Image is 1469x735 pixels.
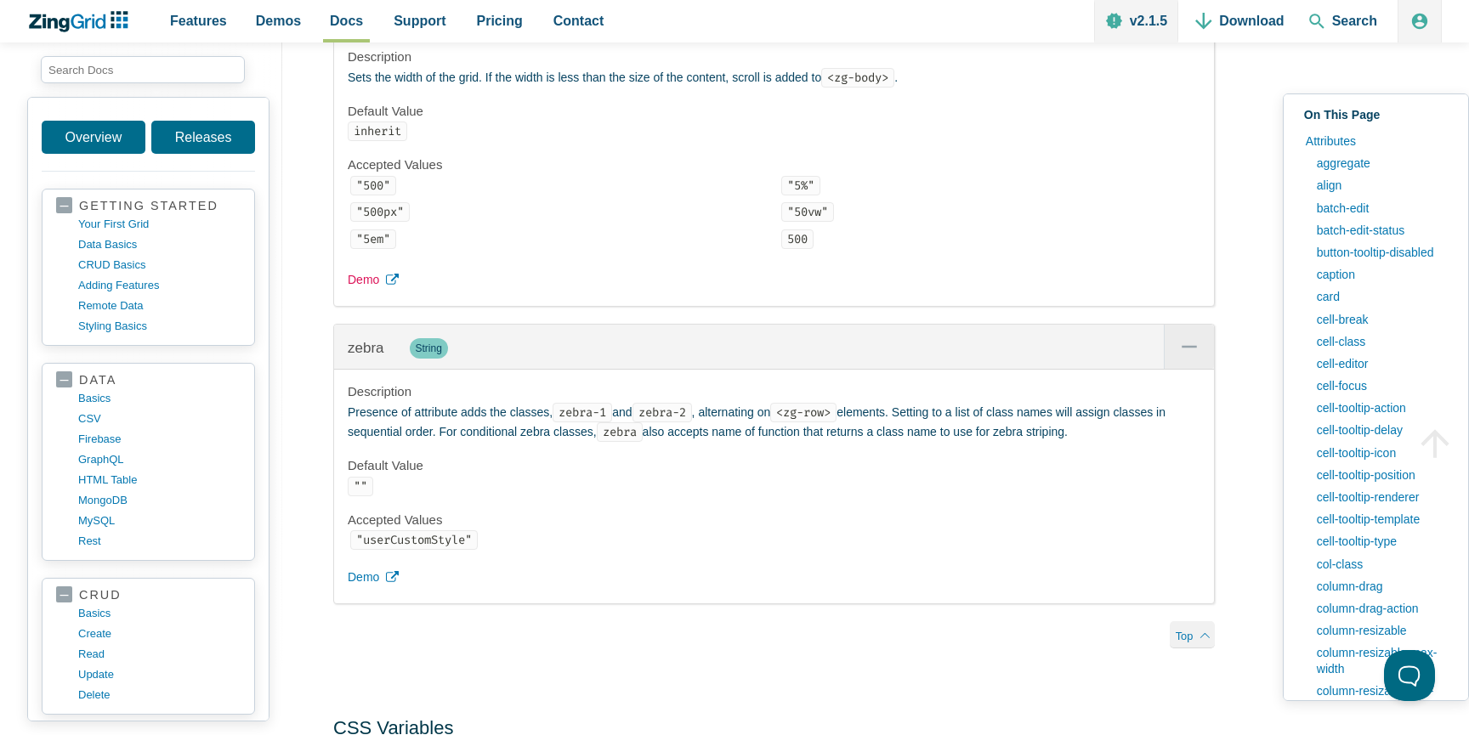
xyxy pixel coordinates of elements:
a: remote data [78,296,241,316]
a: basics [78,388,241,409]
code: inherit [348,122,407,141]
a: CSV [78,409,241,429]
a: styling basics [78,316,241,336]
a: cell-tooltip-type [1308,530,1455,552]
code: <zg-row> [770,403,837,422]
a: GraphQL [78,449,241,470]
span: Pricing [477,9,523,32]
a: your first grid [78,214,241,235]
a: aggregate [1308,152,1455,174]
p: Sets the width of the grid. If the width is less than the size of the content, scroll is added to . [348,68,1200,88]
span: String [410,338,448,359]
a: delete [78,685,241,705]
a: batch-edit [1308,197,1455,219]
a: ZingChart Logo. Click to return to the homepage [27,11,137,32]
a: basics [78,603,241,624]
input: search input [41,56,245,83]
a: CRUD basics [78,255,241,275]
a: HTML table [78,470,241,490]
a: cell-tooltip-renderer [1308,486,1455,508]
a: cell-tooltip-position [1308,464,1455,486]
code: "50vw" [781,202,834,222]
code: "500" [350,176,396,195]
a: rest [78,531,241,551]
code: "" [348,477,373,496]
h4: Default Value [348,457,1200,474]
a: Demo [348,568,1200,588]
a: create [78,624,241,644]
a: Overview [42,121,145,154]
a: data basics [78,235,241,255]
a: align [1308,174,1455,196]
code: 500 [781,229,814,249]
h4: Accepted Values [348,512,1200,529]
a: cell-editor [1308,353,1455,375]
a: column-drag-action [1308,597,1455,619]
span: Features [170,9,227,32]
a: button-tooltip-disabled [1308,241,1455,263]
span: Docs [330,9,363,32]
span: Demo [348,270,379,291]
span: Demo [348,568,379,588]
a: update [78,664,241,685]
a: cell-break [1308,308,1455,331]
a: Attributes [1297,130,1455,152]
a: caption [1308,263,1455,286]
code: "500px" [350,202,410,222]
a: column-resizable-max-width [1308,642,1455,679]
a: column-drag [1308,575,1455,597]
a: getting started [56,198,241,214]
a: batch-edit-status [1308,219,1455,241]
a: MongoDB [78,490,241,511]
a: card [1308,286,1455,308]
a: crud [56,587,241,603]
code: zebra-1 [553,403,612,422]
code: zebra-2 [632,403,692,422]
p: Presence of attribute adds the classes, and , alternating on elements. Setting to a list of class... [348,403,1200,444]
a: cell-focus [1308,375,1455,397]
span: Contact [553,9,604,32]
a: column-resizable [1308,619,1455,642]
a: zebra [348,340,384,356]
a: MySQL [78,511,241,531]
code: zebra [597,422,643,442]
a: cell-tooltip-template [1308,508,1455,530]
code: <zg-body> [821,68,894,88]
a: column-resizable-min-width [1308,680,1455,717]
a: data [56,372,241,388]
a: col-class [1308,553,1455,575]
iframe: Toggle Customer Support [1384,650,1435,701]
h4: Description [348,48,1200,65]
a: cell-tooltip-action [1308,397,1455,419]
a: cell-tooltip-delay [1308,419,1455,441]
a: adding features [78,275,241,296]
code: "userCustomStyle" [350,530,478,550]
h4: Default Value [348,103,1200,120]
a: read [78,644,241,664]
code: "5em" [350,229,396,249]
code: "5%" [781,176,820,195]
span: Demos [256,9,301,32]
h4: Accepted Values [348,156,1200,173]
span: Support [394,9,445,32]
a: firebase [78,429,241,449]
a: Releases [151,121,255,154]
a: cell-tooltip-icon [1308,442,1455,464]
h4: Description [348,383,1200,400]
a: Demo [348,270,1200,291]
a: cell-class [1308,331,1455,353]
